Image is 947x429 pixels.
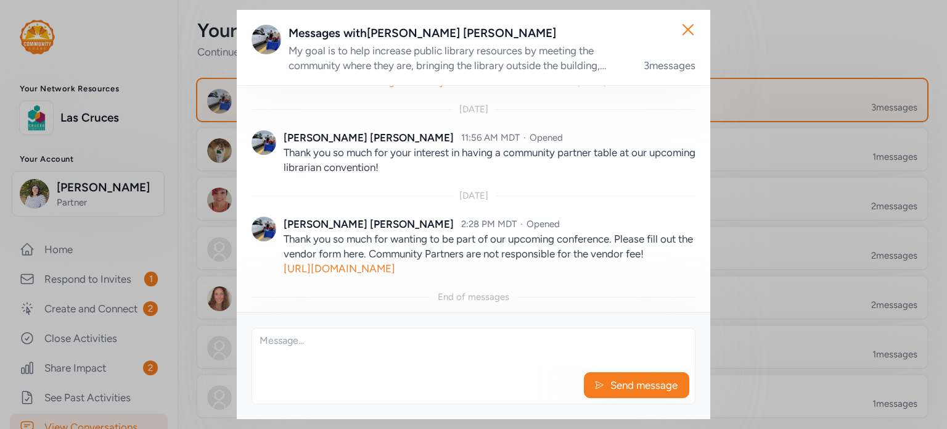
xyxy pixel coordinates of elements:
[438,291,509,303] div: End of messages
[252,217,276,241] img: Avatar
[609,378,679,393] span: Send message
[284,130,454,145] div: [PERSON_NAME] [PERSON_NAME]
[461,219,517,230] span: 2:28 PM MDT
[284,145,695,175] p: Thank you so much for your interest in having a community partner table at our upcoming librarian...
[644,58,695,73] div: 3 messages
[252,25,281,54] img: Avatar
[289,43,629,73] div: My goal is to help increase public library resources by meeting the community where they are, bri...
[520,219,523,230] span: ·
[527,219,560,230] span: Opened
[584,372,689,398] button: Send message
[530,132,563,143] span: Opened
[461,132,520,143] span: 11:56 AM MDT
[289,25,695,42] div: Messages with [PERSON_NAME] [PERSON_NAME]
[284,217,454,231] div: [PERSON_NAME] [PERSON_NAME]
[459,103,488,115] div: [DATE]
[523,132,526,143] span: ·
[459,190,488,202] div: [DATE]
[284,262,395,275] a: [URL][DOMAIN_NAME]
[252,130,276,155] img: Avatar
[284,231,695,276] p: Thank you so much for wanting to be part of our upcoming conference. Please fill out the vendor f...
